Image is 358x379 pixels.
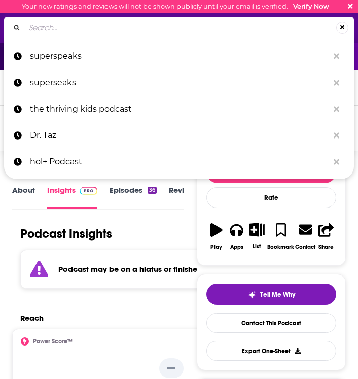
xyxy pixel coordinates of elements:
div: List [253,243,261,250]
div: Contact [295,243,315,250]
button: Share [316,216,336,256]
div: Apps [230,244,243,250]
div: Your new ratings and reviews will not be shown publicly until your email is verified. [22,3,329,10]
a: About [12,185,35,208]
a: Dr. Taz [4,122,354,149]
a: superseaks [4,70,354,96]
a: the thriving kids podcast [4,96,354,122]
section: Click to expand status details [12,250,331,289]
button: Export One-Sheet [206,341,336,361]
p: superseaks [30,70,329,96]
p: -- [159,358,184,378]
a: superspeaks [4,43,354,70]
p: Dr. Taz [30,122,329,149]
button: Bookmark [267,216,295,256]
p: hol+ Podcast [30,149,329,175]
span: Tell Me Why [260,291,295,299]
div: Rate [206,187,336,208]
button: tell me why sparkleTell Me Why [206,284,336,305]
img: Podchaser Pro [80,187,97,195]
div: Bookmark [267,244,294,250]
a: Contact This Podcast [206,313,336,333]
h2: Power Score™ [33,338,73,345]
div: Share [318,244,334,250]
button: Play [206,216,227,256]
a: Contact [295,216,316,256]
a: hol+ Podcast [4,149,354,175]
div: Search... [4,17,354,39]
img: tell me why sparkle [248,291,256,299]
h2: Reach [20,313,44,323]
button: Apps [227,216,247,256]
p: superspeaks [30,43,329,70]
a: Reviews [169,185,198,208]
p: the thriving kids podcast [30,96,329,122]
div: 36 [148,187,157,194]
a: InsightsPodchaser Pro [47,185,97,208]
h1: Podcast Insights [20,226,112,242]
div: Play [210,244,222,250]
strong: Podcast may be on a hiatus or finished [58,264,202,274]
a: Episodes36 [110,185,157,208]
button: List [247,216,267,256]
a: Verify Now [293,3,329,10]
input: Search... [25,20,336,36]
